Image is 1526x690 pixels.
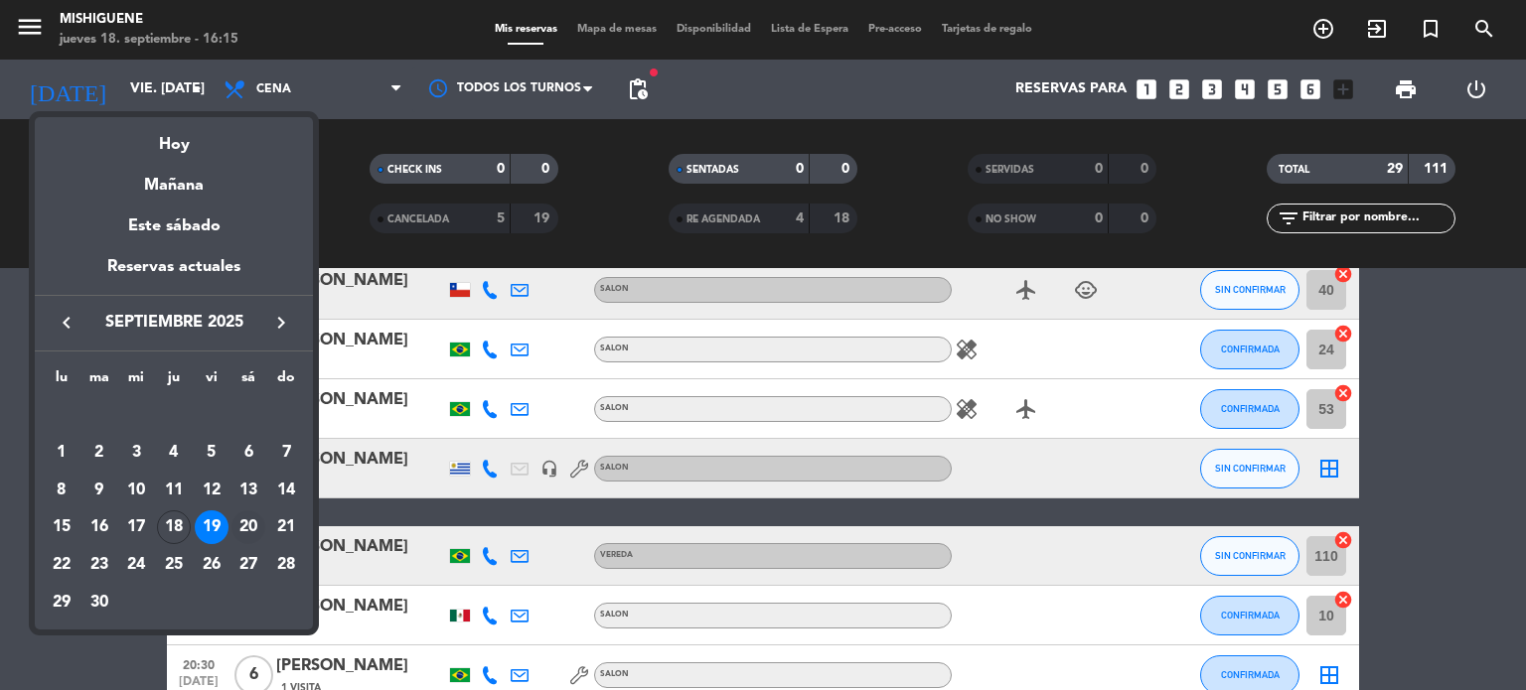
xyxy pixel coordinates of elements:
[80,434,118,472] td: 2 de septiembre de 2025
[82,548,116,582] div: 23
[117,366,155,397] th: miércoles
[267,434,305,472] td: 7 de septiembre de 2025
[155,434,193,472] td: 4 de septiembre de 2025
[117,546,155,584] td: 24 de septiembre de 2025
[119,548,153,582] div: 24
[55,311,78,335] i: keyboard_arrow_left
[43,584,80,621] td: 29 de septiembre de 2025
[43,434,80,472] td: 1 de septiembre de 2025
[231,474,265,507] div: 13
[155,366,193,397] th: jueves
[263,310,299,336] button: keyboard_arrow_right
[80,508,118,546] td: 16 de septiembre de 2025
[230,508,268,546] td: 20 de septiembre de 2025
[45,548,78,582] div: 22
[80,366,118,397] th: martes
[43,508,80,546] td: 15 de septiembre de 2025
[82,510,116,544] div: 16
[267,508,305,546] td: 21 de septiembre de 2025
[49,310,84,336] button: keyboard_arrow_left
[155,472,193,509] td: 11 de septiembre de 2025
[231,436,265,470] div: 6
[119,436,153,470] div: 3
[84,310,263,336] span: septiembre 2025
[230,366,268,397] th: sábado
[155,508,193,546] td: 18 de septiembre de 2025
[193,472,230,509] td: 12 de septiembre de 2025
[231,548,265,582] div: 27
[230,546,268,584] td: 27 de septiembre de 2025
[117,508,155,546] td: 17 de septiembre de 2025
[45,510,78,544] div: 15
[43,396,305,434] td: SEP.
[117,434,155,472] td: 3 de septiembre de 2025
[45,586,78,620] div: 29
[193,546,230,584] td: 26 de septiembre de 2025
[267,472,305,509] td: 14 de septiembre de 2025
[43,546,80,584] td: 22 de septiembre de 2025
[231,510,265,544] div: 20
[269,510,303,544] div: 21
[119,474,153,507] div: 10
[155,546,193,584] td: 25 de septiembre de 2025
[117,472,155,509] td: 10 de septiembre de 2025
[45,436,78,470] div: 1
[157,548,191,582] div: 25
[195,510,229,544] div: 19
[157,510,191,544] div: 18
[267,366,305,397] th: domingo
[35,158,313,199] div: Mañana
[193,366,230,397] th: viernes
[82,586,116,620] div: 30
[35,254,313,295] div: Reservas actuales
[230,472,268,509] td: 13 de septiembre de 2025
[195,548,229,582] div: 26
[157,436,191,470] div: 4
[193,434,230,472] td: 5 de septiembre de 2025
[80,584,118,621] td: 30 de septiembre de 2025
[193,508,230,546] td: 19 de septiembre de 2025
[35,199,313,254] div: Este sábado
[195,436,229,470] div: 5
[230,434,268,472] td: 6 de septiembre de 2025
[80,472,118,509] td: 9 de septiembre de 2025
[157,474,191,507] div: 11
[269,311,293,335] i: keyboard_arrow_right
[269,474,303,507] div: 14
[269,548,303,582] div: 28
[35,117,313,158] div: Hoy
[119,510,153,544] div: 17
[82,474,116,507] div: 9
[269,436,303,470] div: 7
[43,366,80,397] th: lunes
[267,546,305,584] td: 28 de septiembre de 2025
[80,546,118,584] td: 23 de septiembre de 2025
[82,436,116,470] div: 2
[43,472,80,509] td: 8 de septiembre de 2025
[195,474,229,507] div: 12
[45,474,78,507] div: 8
